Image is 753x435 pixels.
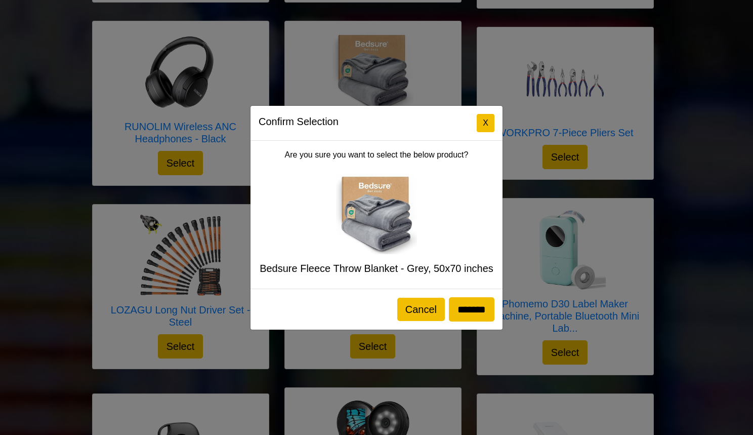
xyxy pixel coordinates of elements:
[259,262,494,274] h5: Bedsure Fleece Throw Blanket - Grey, 50x70 inches
[397,298,445,321] button: Cancel
[336,173,417,254] img: Bedsure Fleece Throw Blanket - Grey, 50x70 inches
[250,141,503,289] div: Are you sure you want to select the below product?
[259,114,339,129] h5: Confirm Selection
[477,114,494,132] button: Close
